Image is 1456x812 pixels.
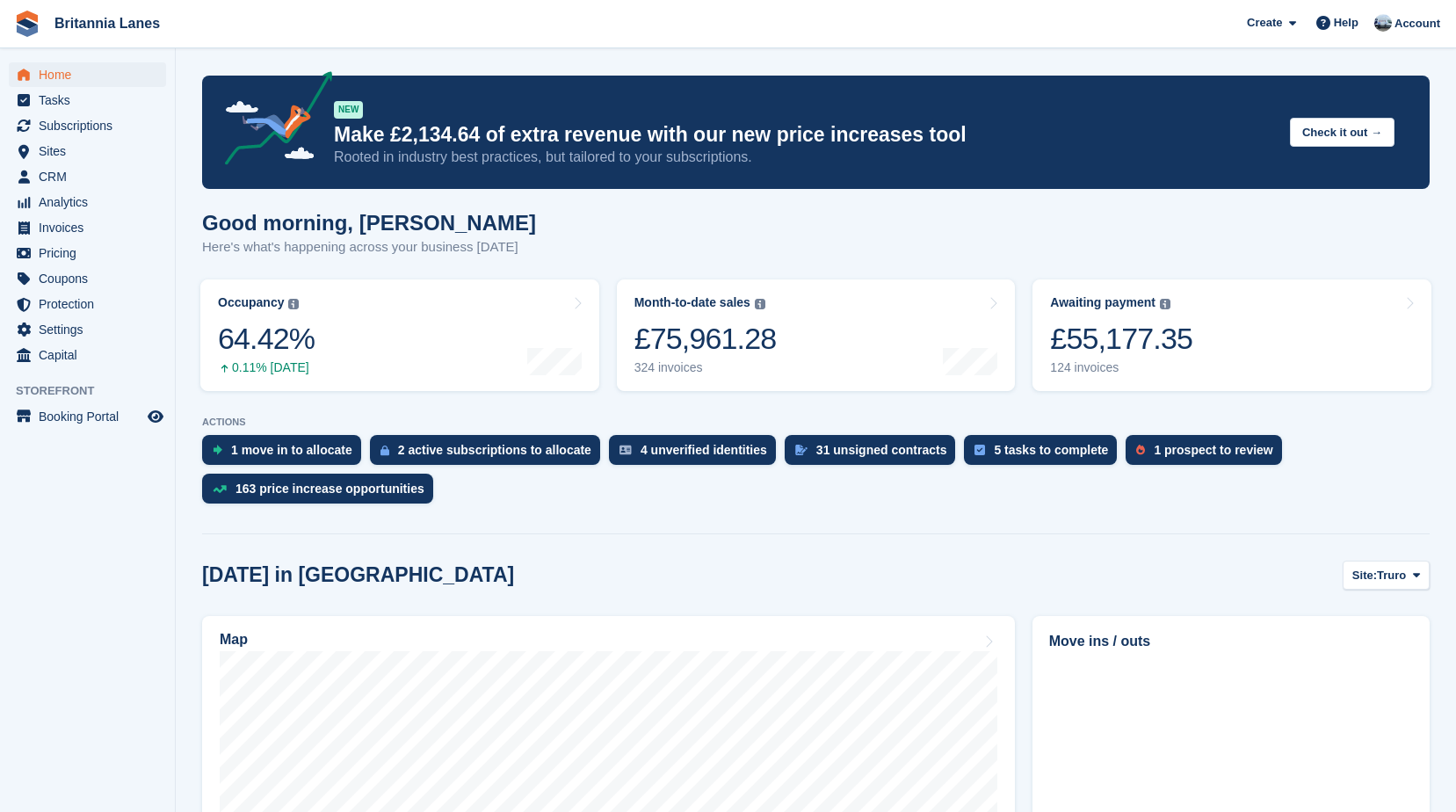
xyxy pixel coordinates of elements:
[398,443,591,457] div: 2 active subscriptions to allocate
[9,215,166,240] a: menu
[1050,295,1155,310] div: Awaiting payment
[39,215,144,240] span: Invoices
[974,445,985,455] img: task-75834270c22a3079a89374b754ae025e5fb1db73e45f91037f5363f120a921f8.svg
[231,443,352,457] div: 1 move in to allocate
[39,266,144,291] span: Coupons
[39,113,144,138] span: Subscriptions
[39,241,144,265] span: Pricing
[617,279,1016,391] a: Month-to-date sales £75,961.28 324 invoices
[39,139,144,163] span: Sites
[39,317,144,342] span: Settings
[1032,279,1431,391] a: Awaiting payment £55,177.35 124 invoices
[39,164,144,189] span: CRM
[634,321,777,357] div: £75,961.28
[213,445,222,455] img: move_ins_to_allocate_icon-fdf77a2bb77ea45bf5b3d319d69a93e2d87916cf1d5bf7949dd705db3b84f3ca.svg
[202,435,370,474] a: 1 move in to allocate
[755,299,765,309] img: icon-info-grey-7440780725fd019a000dd9b08b2336e03edf1995a4989e88bcd33f0948082b44.svg
[39,62,144,87] span: Home
[213,485,227,493] img: price_increase_opportunities-93ffe204e8149a01c8c9dc8f82e8f89637d9d84a8eef4429ea346261dce0b2c0.svg
[220,632,248,648] h2: Map
[202,211,536,235] h1: Good morning, [PERSON_NAME]
[1394,15,1440,33] span: Account
[9,190,166,214] a: menu
[785,435,965,474] a: 31 unsigned contracts
[210,71,333,171] img: price-adjustments-announcement-icon-8257ccfd72463d97f412b2fc003d46551f7dbcb40ab6d574587a9cd5c0d94...
[634,360,777,375] div: 324 invoices
[1136,445,1145,455] img: prospect-51fa495bee0391a8d652442698ab0144808aea92771e9ea1ae160a38d050c398.svg
[9,241,166,265] a: menu
[334,101,363,119] div: NEW
[634,295,750,310] div: Month-to-date sales
[641,443,767,457] div: 4 unverified identities
[288,299,299,309] img: icon-info-grey-7440780725fd019a000dd9b08b2336e03edf1995a4989e88bcd33f0948082b44.svg
[1374,14,1392,32] img: John Millership
[1154,443,1272,457] div: 1 prospect to review
[39,404,144,429] span: Booking Portal
[1050,321,1192,357] div: £55,177.35
[9,404,166,429] a: menu
[1126,435,1290,474] a: 1 prospect to review
[200,279,599,391] a: Occupancy 64.42% 0.11% [DATE]
[202,563,514,587] h2: [DATE] in [GEOGRAPHIC_DATA]
[1377,567,1406,584] span: Truro
[9,343,166,367] a: menu
[994,443,1108,457] div: 5 tasks to complete
[145,406,166,427] a: Preview store
[202,474,442,512] a: 163 price increase opportunities
[1247,14,1282,32] span: Create
[218,321,315,357] div: 64.42%
[39,292,144,316] span: Protection
[39,190,144,214] span: Analytics
[16,382,175,400] span: Storefront
[1049,631,1413,652] h2: Move ins / outs
[9,113,166,138] a: menu
[1160,299,1170,309] img: icon-info-grey-7440780725fd019a000dd9b08b2336e03edf1995a4989e88bcd33f0948082b44.svg
[9,164,166,189] a: menu
[14,11,40,37] img: stora-icon-8386f47178a22dfd0bd8f6a31ec36ba5ce8667c1dd55bd0f319d3a0aa187defe.svg
[1050,360,1192,375] div: 124 invoices
[1343,561,1430,590] button: Site: Truro
[334,122,1276,148] p: Make £2,134.64 of extra revenue with our new price increases tool
[39,343,144,367] span: Capital
[218,360,315,375] div: 0.11% [DATE]
[816,443,947,457] div: 31 unsigned contracts
[47,9,167,38] a: Britannia Lanes
[370,435,609,474] a: 2 active subscriptions to allocate
[9,292,166,316] a: menu
[609,435,785,474] a: 4 unverified identities
[9,88,166,112] a: menu
[202,417,1430,428] p: ACTIONS
[1334,14,1358,32] span: Help
[218,295,284,310] div: Occupancy
[9,139,166,163] a: menu
[1352,567,1377,584] span: Site:
[1290,118,1394,147] button: Check it out →
[9,62,166,87] a: menu
[619,445,632,455] img: verify_identity-adf6edd0f0f0b5bbfe63781bf79b02c33cf7c696d77639b501bdc392416b5a36.svg
[334,148,1276,167] p: Rooted in industry best practices, but tailored to your subscriptions.
[964,435,1126,474] a: 5 tasks to complete
[202,237,536,257] p: Here's what's happening across your business [DATE]
[39,88,144,112] span: Tasks
[9,266,166,291] a: menu
[380,445,389,456] img: active_subscription_to_allocate_icon-d502201f5373d7db506a760aba3b589e785aa758c864c3986d89f69b8ff3...
[235,482,424,496] div: 163 price increase opportunities
[795,445,808,455] img: contract_signature_icon-13c848040528278c33f63329250d36e43548de30e8caae1d1a13099fd9432cc5.svg
[9,317,166,342] a: menu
